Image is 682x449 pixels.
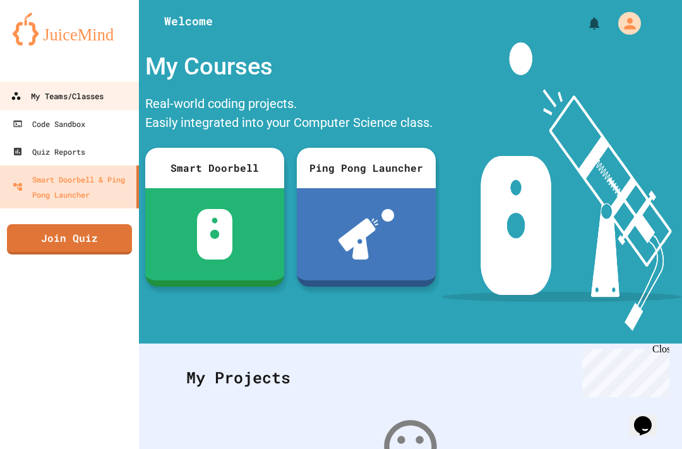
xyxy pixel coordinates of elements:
[174,353,647,402] div: My Projects
[338,209,395,260] img: ppl-with-ball.png
[605,9,644,38] div: My Account
[5,5,87,80] div: Chat with us now!Close
[139,91,442,138] div: Real-world coding projects. Easily integrated into your Computer Science class.
[442,42,682,331] img: banner-image-my-projects.png
[13,144,85,159] div: Quiz Reports
[197,209,233,260] img: sdb-white.svg
[13,116,85,131] div: Code Sandbox
[145,148,284,188] div: Smart Doorbell
[13,172,131,202] div: Smart Doorbell & Ping Pong Launcher
[297,148,436,188] div: Ping Pong Launcher
[13,13,126,45] img: logo-orange.svg
[629,398,669,436] iframe: chat widget
[577,344,669,397] iframe: chat widget
[139,42,442,91] div: My Courses
[563,13,605,34] div: My Notifications
[7,224,132,254] a: Join Quiz
[11,88,104,104] div: My Teams/Classes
